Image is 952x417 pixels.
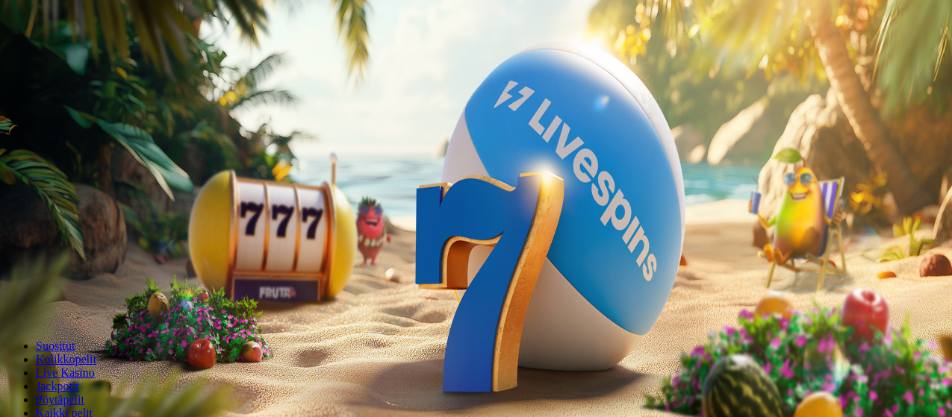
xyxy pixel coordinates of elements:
[36,339,75,352] a: Suositut
[36,393,84,406] span: Pöytäpelit
[36,353,96,366] a: Kolikkopelit
[36,380,79,392] a: Jackpotit
[36,366,95,379] a: Live Kasino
